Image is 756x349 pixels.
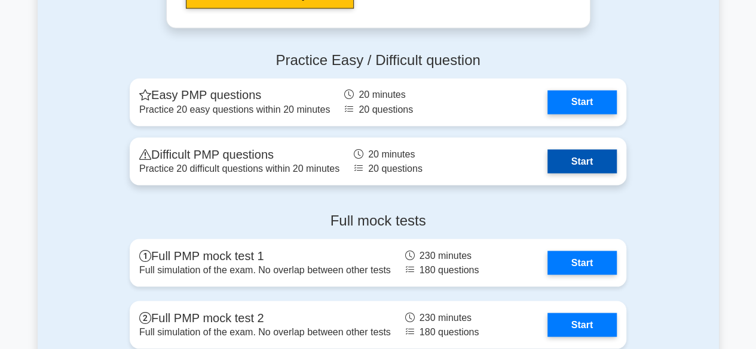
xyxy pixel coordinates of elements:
h4: Practice Easy / Difficult question [130,52,626,69]
a: Start [547,90,617,114]
a: Start [547,251,617,274]
a: Start [547,149,617,173]
h4: Full mock tests [130,212,626,229]
a: Start [547,313,617,336]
